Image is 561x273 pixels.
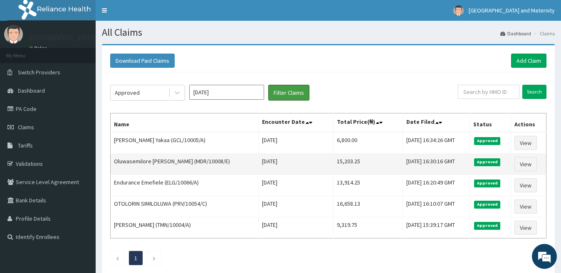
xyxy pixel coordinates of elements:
div: Chat with us now [43,47,140,57]
a: Dashboard [500,30,531,37]
div: Approved [115,89,140,97]
div: Minimize live chat window [136,4,156,24]
th: Actions [511,113,546,133]
span: Approved [474,201,500,208]
td: [DATE] [258,175,333,196]
span: Approved [474,180,500,187]
h1: All Claims [102,27,555,38]
input: Search by HMO ID [458,85,519,99]
td: [DATE] 16:20:49 GMT [403,175,470,196]
span: We're online! [48,83,115,167]
a: Page 1 is your current page [134,254,137,262]
td: [PERSON_NAME] Yakaa (GCL/10005/A) [111,132,259,154]
td: [DATE] 16:30:16 GMT [403,154,470,175]
img: User Image [4,25,23,44]
th: Date Filed [403,113,470,133]
td: [DATE] [258,196,333,217]
span: Claims [18,123,34,131]
textarea: Type your message and hit 'Enter' [4,183,158,212]
input: Search [522,85,546,99]
td: [DATE] 16:34:26 GMT [403,132,470,154]
td: [PERSON_NAME] (TMN/10004/A) [111,217,259,239]
a: Online [29,45,49,51]
td: [DATE] 15:39:17 GMT [403,217,470,239]
input: Select Month and Year [189,85,264,100]
img: User Image [453,5,464,16]
span: Approved [474,222,500,229]
li: Claims [532,30,555,37]
span: [GEOGRAPHIC_DATA] and Maternity [469,7,555,14]
span: Tariffs [18,142,33,149]
span: Dashboard [18,87,45,94]
button: Download Paid Claims [110,54,175,68]
td: [DATE] [258,132,333,154]
span: Approved [474,158,500,166]
th: Encounter Date [258,113,333,133]
a: View [514,157,537,171]
td: [DATE] 16:10:07 GMT [403,196,470,217]
td: OTOLORIN SIMILOLUWA (PRV/10054/C) [111,196,259,217]
th: Name [111,113,259,133]
button: Filter Claims [268,85,309,101]
td: 16,658.13 [334,196,403,217]
td: 15,203.25 [334,154,403,175]
a: View [514,221,537,235]
th: Status [470,113,511,133]
a: View [514,136,537,150]
td: [DATE] [258,217,333,239]
th: Total Price(₦) [334,113,403,133]
p: [GEOGRAPHIC_DATA] and Maternity [29,34,145,41]
a: Previous page [116,254,119,262]
td: 13,914.25 [334,175,403,196]
a: Next page [152,254,156,262]
td: [DATE] [258,154,333,175]
td: Endurance Emefiele (ELG/10066/A) [111,175,259,196]
img: d_794563401_company_1708531726252_794563401 [15,42,34,62]
a: View [514,178,537,192]
td: 6,800.00 [334,132,403,154]
span: Approved [474,137,500,145]
a: Add Claim [511,54,546,68]
td: 9,319.75 [334,217,403,239]
a: View [514,199,537,214]
td: Oluwasemilore [PERSON_NAME] (MDR/10008/E) [111,154,259,175]
span: Switch Providers [18,69,60,76]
